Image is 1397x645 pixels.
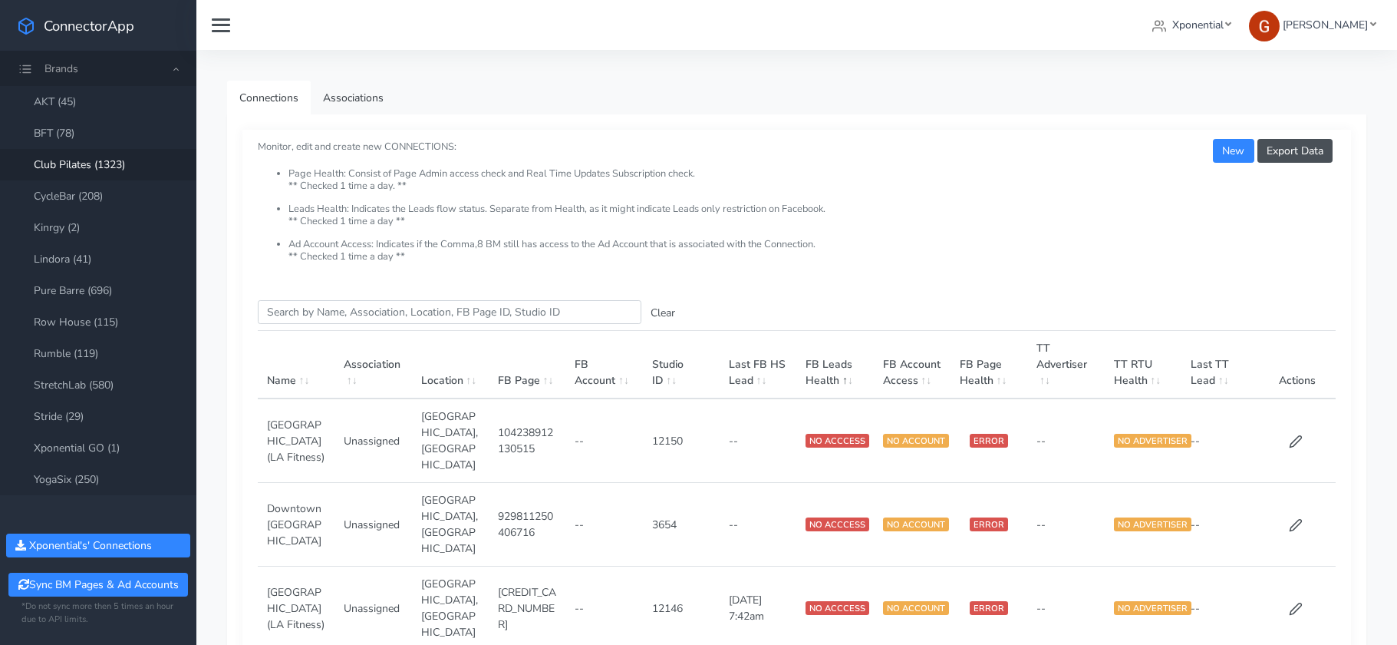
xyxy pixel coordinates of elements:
td: -- [565,483,642,567]
td: Unassigned [334,483,411,567]
td: [GEOGRAPHIC_DATA] (LA Fitness) [258,399,334,483]
th: Last FB HS Lead [720,331,796,399]
span: NO ADVERTISER [1114,518,1191,531]
span: Xponential [1172,18,1224,32]
span: NO ADVERTISER [1114,601,1191,615]
td: -- [1027,483,1104,567]
img: Greg Clemmons [1249,11,1280,41]
th: FB Page [489,331,565,399]
th: FB Account Access [874,331,951,399]
span: NO ACCCESS [806,518,869,531]
span: NO ACCCESS [806,601,869,615]
span: Brands [44,61,78,76]
span: ERROR [970,434,1008,448]
a: Associations [311,81,396,115]
small: *Do not sync more then 5 times an hour due to API limits. [21,600,175,627]
span: ERROR [970,601,1008,615]
th: Studio ID [643,331,720,399]
span: NO ADVERTISER [1114,434,1191,448]
a: Xponential [1146,11,1237,39]
button: Sync BM Pages & Ad Accounts [8,573,187,597]
td: [GEOGRAPHIC_DATA],[GEOGRAPHIC_DATA] [412,483,489,567]
th: Association [334,331,411,399]
td: -- [720,399,796,483]
a: [PERSON_NAME] [1243,11,1382,39]
td: -- [1181,483,1258,567]
small: Monitor, edit and create new CONNECTIONS: [258,127,1336,263]
span: NO ACCOUNT [883,601,949,615]
li: Leads Health: Indicates the Leads flow status. Separate from Health, as it might indicate Leads o... [288,203,1336,239]
span: NO ACCOUNT [883,518,949,531]
span: NO ACCOUNT [883,434,949,448]
li: Page Health: Consist of Page Admin access check and Real Time Updates Subscription check. ** Chec... [288,168,1336,203]
span: [PERSON_NAME] [1283,18,1368,32]
td: [GEOGRAPHIC_DATA],[GEOGRAPHIC_DATA] [412,399,489,483]
th: FB Leads Health [796,331,873,399]
li: Ad Account Access: Indicates if the Comma,8 BM still has access to the Ad Account that is associa... [288,239,1336,263]
td: Unassigned [334,399,411,483]
button: Export Data [1257,139,1333,163]
td: Downtown [GEOGRAPHIC_DATA] [258,483,334,567]
button: Clear [641,301,684,325]
button: Xponential's' Connections [6,534,190,557]
td: 929811250406716 [489,483,565,567]
a: Connections [227,81,311,115]
th: FB Page Health [951,331,1027,399]
th: FB Account [565,331,642,399]
th: Location [412,331,489,399]
td: -- [1181,399,1258,483]
td: 3654 [643,483,720,567]
td: 12150 [643,399,720,483]
td: -- [565,399,642,483]
button: New [1213,139,1254,163]
input: enter text you want to search [258,300,641,324]
th: Actions [1258,331,1336,399]
span: ERROR [970,518,1008,531]
td: -- [720,483,796,567]
td: 104238912130515 [489,399,565,483]
th: Name [258,331,334,399]
th: Last TT Lead [1181,331,1258,399]
span: ConnectorApp [44,16,134,35]
span: NO ACCCESS [806,434,869,448]
td: -- [1027,399,1104,483]
th: TT Advertiser [1027,331,1104,399]
th: TT RTU Health [1105,331,1181,399]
